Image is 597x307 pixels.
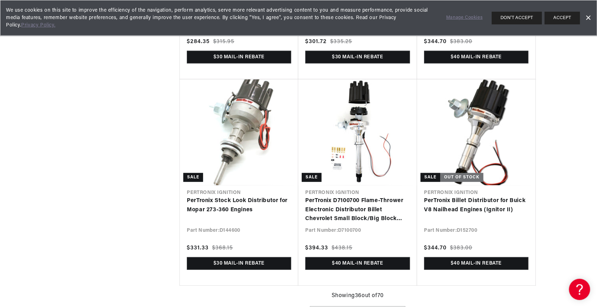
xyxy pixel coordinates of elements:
button: DON'T ACCEPT [492,12,542,24]
a: Dismiss Banner [583,13,593,23]
button: ACCEPT [544,12,580,24]
span: We use cookies on this site to improve the efficiency of the navigation, perform analytics, serve... [6,7,436,29]
a: Privacy Policy. [21,23,55,28]
a: PerTronix Stock Look Distributor for Mopar 273-360 Engines [187,196,291,214]
a: PerTronix D7100700 Flame-Thrower Electronic Distributor Billet Chevrolet Small Block/Big Block wi... [305,196,410,223]
a: Manage Cookies [446,14,482,22]
a: PerTronix Billet Distributor for Buick V8 Nailhead Engines (Ignitor II) [424,196,528,214]
span: Showing 36 out of 70 [331,291,383,300]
